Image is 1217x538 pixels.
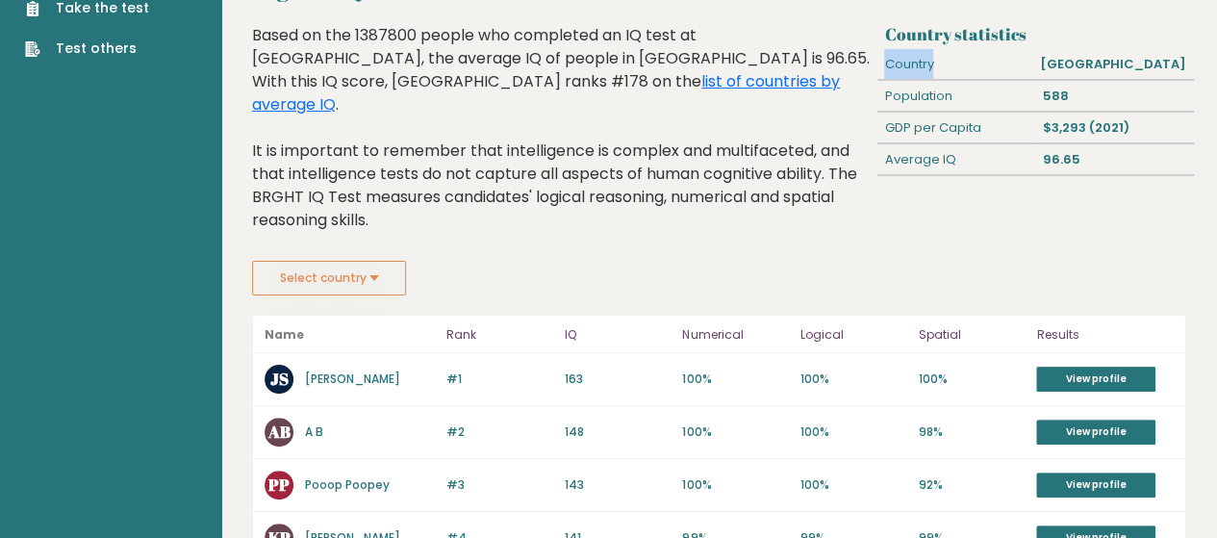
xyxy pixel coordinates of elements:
[446,371,553,388] p: #1
[919,371,1026,388] p: 100%
[800,423,907,441] p: 100%
[682,476,789,494] p: 100%
[1033,49,1194,80] div: [GEOGRAPHIC_DATA]
[270,368,289,390] text: JS
[877,144,1035,175] div: Average IQ
[919,476,1026,494] p: 92%
[1036,420,1155,445] a: View profile
[305,423,323,440] a: A B
[1035,81,1193,112] div: 588
[1035,144,1193,175] div: 96.65
[25,38,149,59] a: Test others
[305,371,400,387] a: [PERSON_NAME]
[267,474,290,496] text: PP
[682,371,789,388] p: 100%
[252,24,870,261] div: Based on the 1387800 people who completed an IQ test at [GEOGRAPHIC_DATA], the average IQ of peop...
[1036,367,1155,392] a: View profile
[565,476,672,494] p: 143
[884,24,1186,44] h3: Country statistics
[446,423,553,441] p: #2
[446,476,553,494] p: #3
[682,423,789,441] p: 100%
[1036,473,1155,498] a: View profile
[1035,113,1193,143] div: $3,293 (2021)
[265,326,304,343] b: Name
[565,371,672,388] p: 163
[877,49,1033,80] div: Country
[1036,323,1174,346] p: Results
[446,323,553,346] p: Rank
[252,261,406,295] button: Select country
[565,423,672,441] p: 148
[919,323,1026,346] p: Spatial
[800,371,907,388] p: 100%
[682,323,789,346] p: Numerical
[565,323,672,346] p: IQ
[252,70,840,115] a: list of countries by average IQ
[305,476,390,493] a: Pooop Poopey
[919,423,1026,441] p: 98%
[800,323,907,346] p: Logical
[800,476,907,494] p: 100%
[877,113,1035,143] div: GDP per Capita
[877,81,1035,112] div: Population
[267,421,291,443] text: AB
